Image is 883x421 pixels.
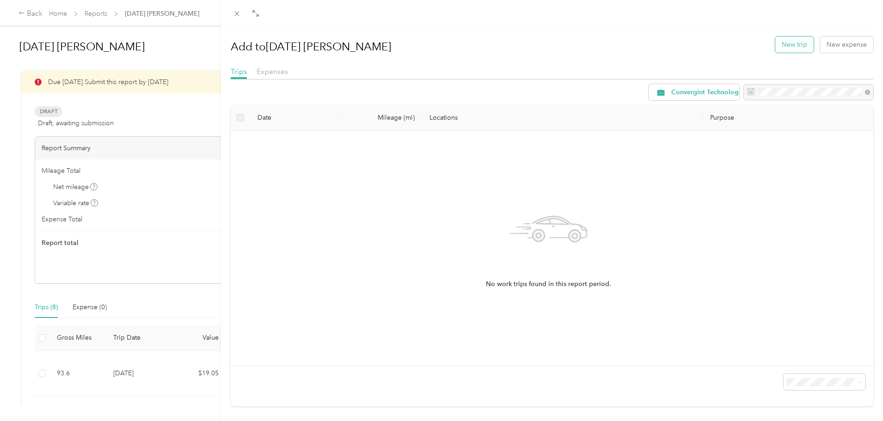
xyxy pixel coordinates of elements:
h1: Add to [DATE] [PERSON_NAME] [231,36,391,58]
span: Expenses [257,67,288,76]
iframe: Everlance-gr Chat Button Frame [831,369,883,421]
span: Convergint Technologies [671,89,747,96]
span: No work trips found in this report period. [486,279,611,289]
button: New trip [775,37,814,53]
button: New expense [820,37,873,53]
th: Locations [422,105,703,131]
th: Mileage (mi) [342,105,422,131]
span: Trips [231,67,247,76]
th: Date [250,105,342,131]
th: Purpose [703,105,873,131]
